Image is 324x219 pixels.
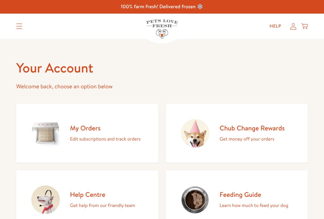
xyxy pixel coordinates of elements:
p: Get help from our friendly team [70,201,135,210]
h2: My Orders [70,124,140,132]
p: Welcome back, choose an option below [16,82,308,91]
summary: Translation missing: en.sections.header.menu [11,18,28,34]
p: Edit subscriptions and track orders [70,135,140,143]
h1: Your Account [16,59,308,77]
p: Get money off your orders [220,135,285,143]
a: Chub Change Rewards Get money off your orders [166,104,308,163]
img: Pets Love Fresh [146,19,178,39]
h2: Help Centre [70,190,135,199]
h2: Chub Change Rewards [220,124,285,132]
h2: Feeding Guide [220,190,288,199]
a: My Orders Edit subscriptions and track orders [16,104,158,163]
a: Help [265,20,286,33]
p: Learn how much to feed your dog [220,201,288,210]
